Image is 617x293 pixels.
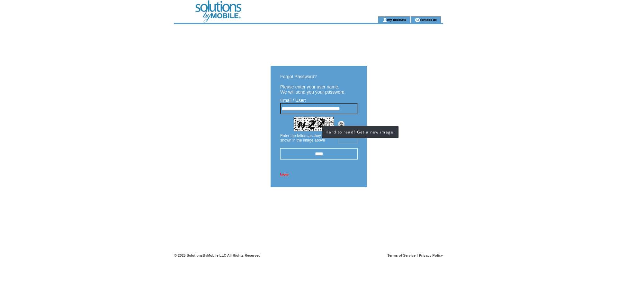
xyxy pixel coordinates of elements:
img: Captcha.jpg [294,117,334,131]
span: Enter the letters as they are shown in the image above [280,133,327,142]
span: Email / User: [280,98,306,103]
img: refresh.png [338,121,344,127]
span: | [417,253,418,257]
a: my account [387,17,406,22]
img: contact_us_icon.gif [415,17,420,23]
a: Login [280,172,289,176]
a: Terms of Service [388,253,416,257]
a: contact us [420,17,437,22]
span: Forgot Password? Please enter your user name. We will send you your password. [280,74,346,95]
a: Privacy Policy [419,253,443,257]
span: Hard to read? Get a new image. [326,129,395,135]
img: account_icon.gif [382,17,387,23]
span: © 2025 SolutionsByMobile LLC All Rights Reserved [174,253,261,257]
